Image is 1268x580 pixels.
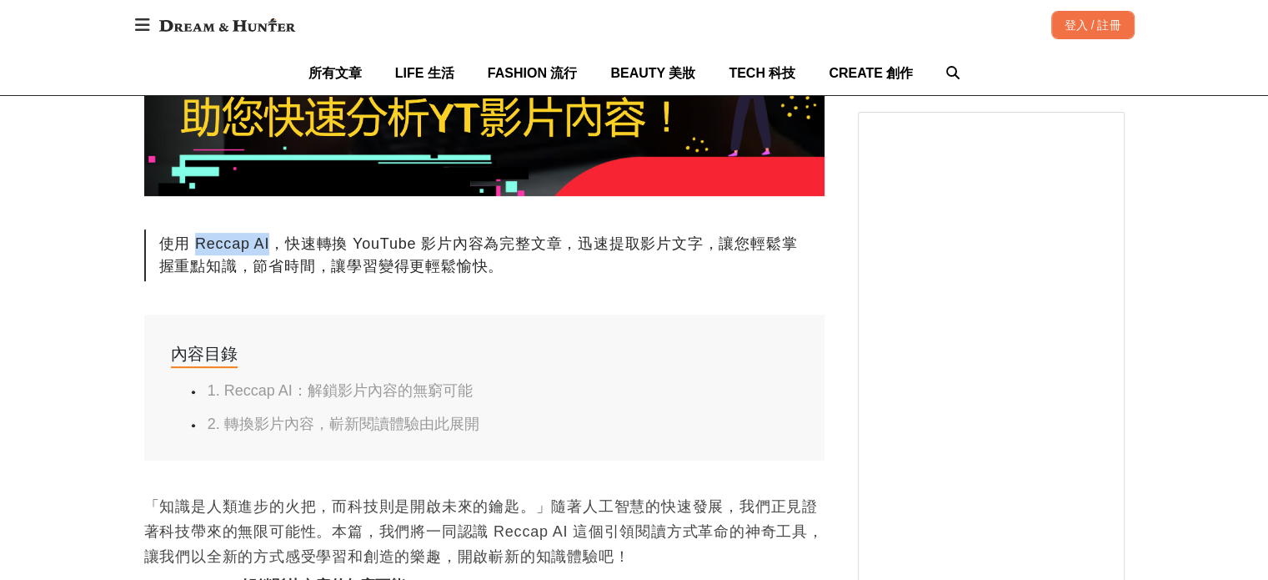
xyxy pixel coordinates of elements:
[208,382,473,399] a: 1. Reccap AI：解鎖影片內容的無窮可能
[729,51,795,95] a: TECH 科技
[308,51,362,95] a: 所有文章
[729,66,795,80] span: TECH 科技
[610,51,695,95] a: BEAUTY 美妝
[829,51,913,95] a: CREATE 創作
[151,10,303,40] img: Dream & Hunter
[395,51,454,95] a: LIFE 生活
[610,66,695,80] span: BEAUTY 美妝
[308,66,362,80] span: 所有文章
[488,51,578,95] a: FASHION 流行
[488,66,578,80] span: FASHION 流行
[829,66,913,80] span: CREATE 創作
[395,66,454,80] span: LIFE 生活
[144,229,824,281] div: 使用 Reccap AI，快速轉換 YouTube 影片內容為完整文章，迅速提取影片文字，讓您輕鬆掌握重點知識，節省時間，讓學習變得更輕鬆愉快。
[1051,11,1135,39] div: 登入 / 註冊
[208,416,479,432] a: 2. 轉換影片內容，嶄新閱讀體驗由此展開
[144,494,824,569] p: 「知識是人類進步的火把，而科技則是開啟未來的鑰匙。」隨著人工智慧的快速發展，我們正見證著科技帶來的無限可能性。本篇，我們將一同認識 Reccap AI 這個引領閱讀方式革命的神奇工具，讓我們以全...
[171,341,238,368] div: 內容目錄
